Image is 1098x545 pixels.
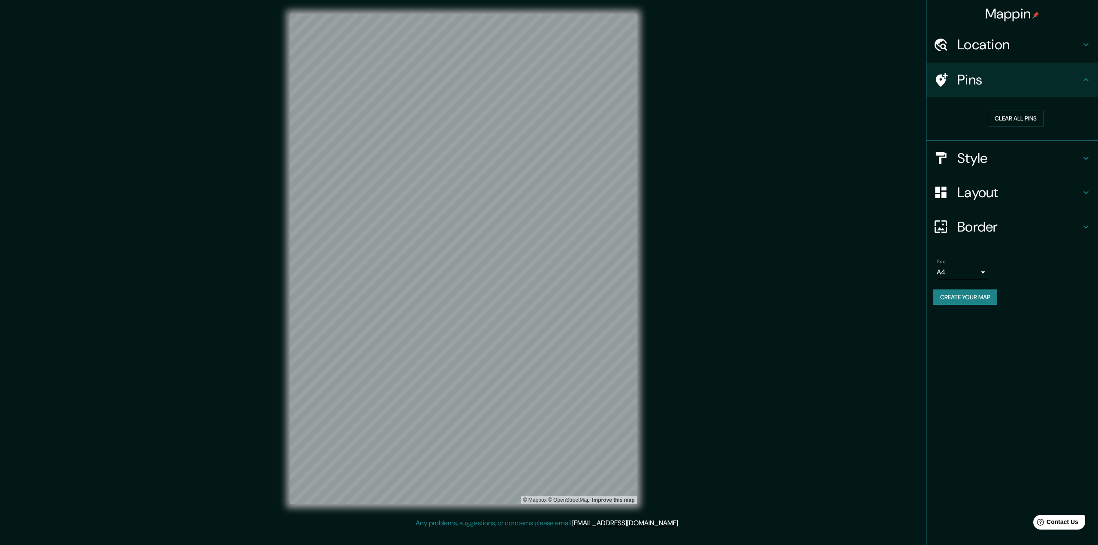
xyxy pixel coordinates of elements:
[1022,512,1089,536] iframe: Help widget launcher
[926,141,1098,175] div: Style
[957,150,1081,167] h4: Style
[592,497,634,503] a: Map feedback
[957,218,1081,235] h4: Border
[548,497,590,503] a: OpenStreetMap
[957,184,1081,201] h4: Layout
[926,210,1098,244] div: Border
[681,518,682,528] div: .
[985,5,1040,22] h4: Mappin
[937,258,946,265] label: Size
[416,518,679,528] p: Any problems, suggestions, or concerns please email .
[937,265,988,279] div: A4
[926,175,1098,210] div: Layout
[957,71,1081,88] h4: Pins
[926,63,1098,97] div: Pins
[679,518,681,528] div: .
[290,14,637,504] canvas: Map
[933,289,997,305] button: Create your map
[572,518,678,527] a: [EMAIL_ADDRESS][DOMAIN_NAME]
[926,27,1098,62] div: Location
[523,497,547,503] a: Mapbox
[1032,12,1039,18] img: pin-icon.png
[957,36,1081,53] h4: Location
[988,111,1044,126] button: Clear all pins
